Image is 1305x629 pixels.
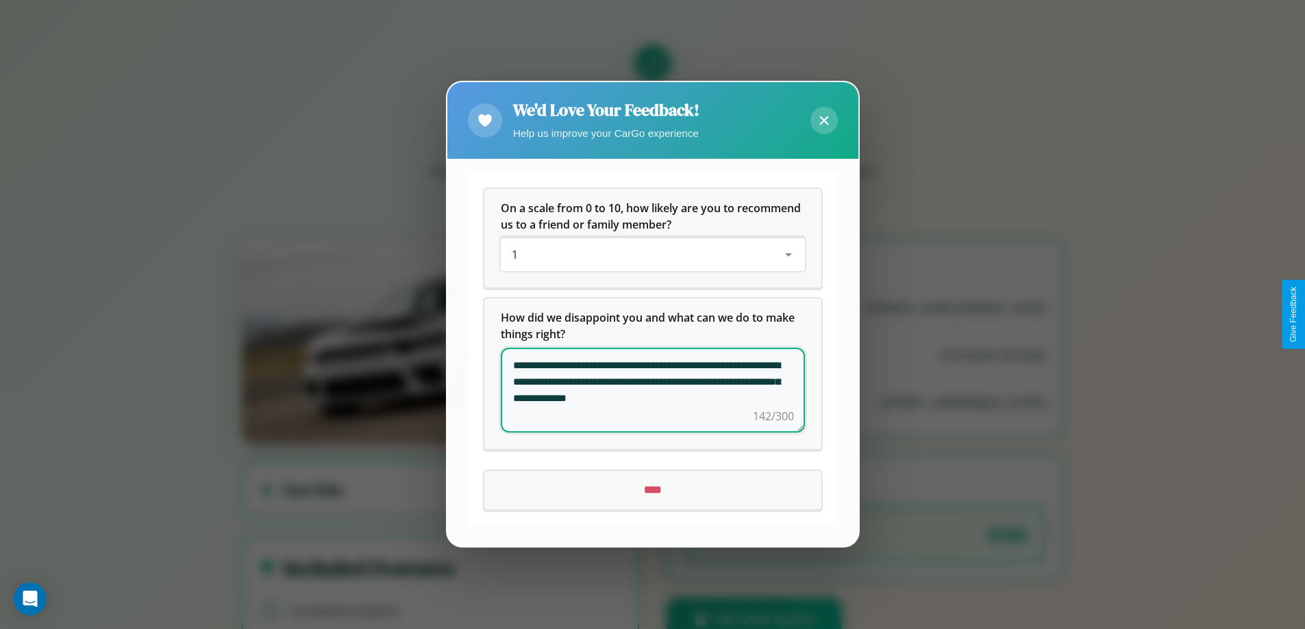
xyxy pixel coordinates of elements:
span: 1 [512,248,518,263]
h2: We'd Love Your Feedback! [513,99,699,121]
div: On a scale from 0 to 10, how likely are you to recommend us to a friend or family member? [501,239,805,272]
div: Give Feedback [1289,287,1298,342]
span: On a scale from 0 to 10, how likely are you to recommend us to a friend or family member? [501,201,804,233]
div: 142/300 [753,409,794,425]
div: On a scale from 0 to 10, how likely are you to recommend us to a friend or family member? [484,190,821,288]
span: How did we disappoint you and what can we do to make things right? [501,311,797,342]
h5: On a scale from 0 to 10, how likely are you to recommend us to a friend or family member? [501,201,805,233]
p: Help us improve your CarGo experience [513,124,699,142]
div: Open Intercom Messenger [14,582,47,615]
